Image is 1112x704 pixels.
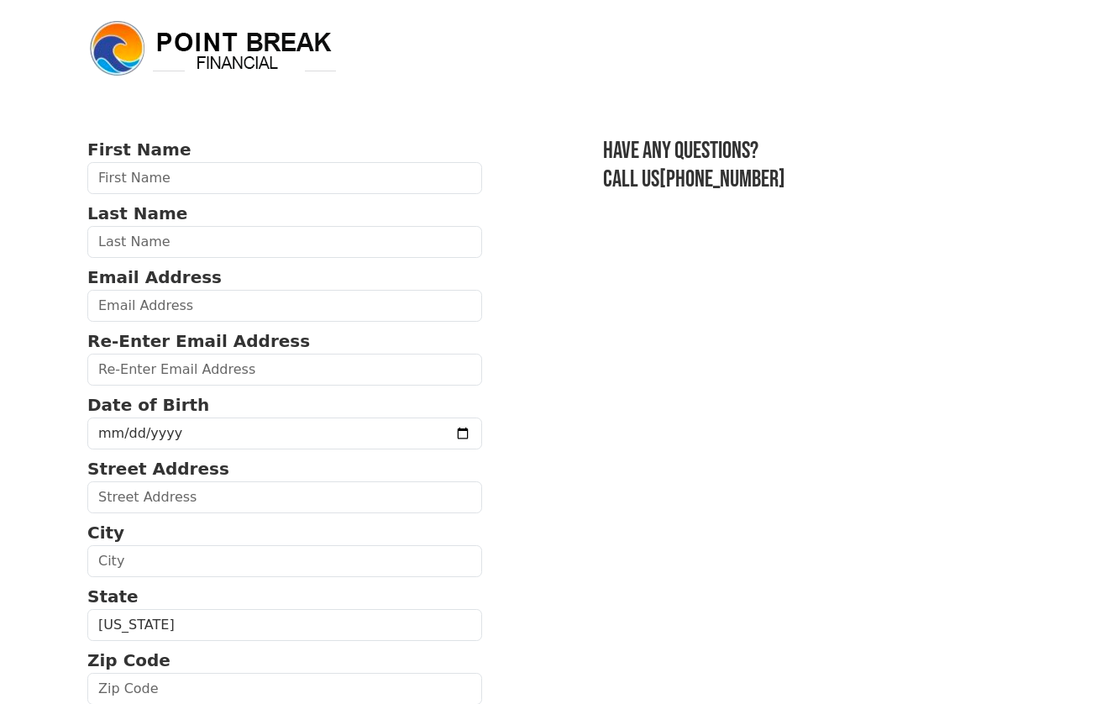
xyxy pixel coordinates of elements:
strong: First Name [87,139,191,160]
input: First Name [87,162,482,194]
strong: Email Address [87,267,222,287]
a: [PHONE_NUMBER] [659,165,785,193]
strong: State [87,586,139,607]
input: Last Name [87,226,482,258]
input: Re-Enter Email Address [87,354,482,386]
input: Email Address [87,290,482,322]
strong: Last Name [87,203,187,223]
input: Street Address [87,481,482,513]
strong: Date of Birth [87,395,209,415]
strong: Re-Enter Email Address [87,331,310,351]
h3: Have any questions? [603,137,1025,165]
h3: Call us [603,165,1025,194]
img: logo.png [87,18,339,79]
input: City [87,545,482,577]
strong: Street Address [87,459,229,479]
strong: Zip Code [87,650,170,670]
strong: City [87,523,124,543]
